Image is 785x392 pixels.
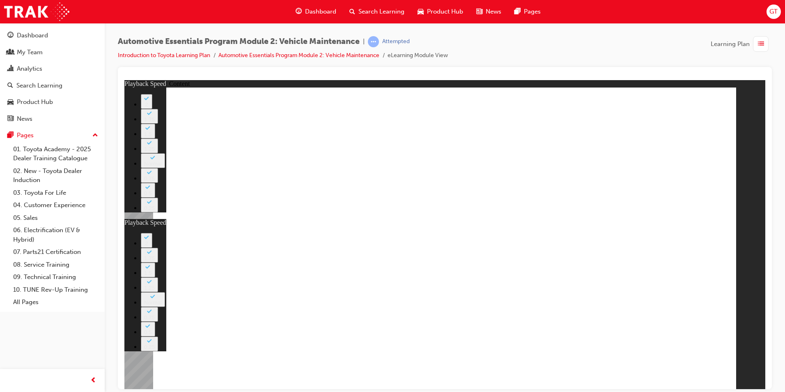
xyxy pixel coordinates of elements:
span: chart-icon [7,65,14,73]
span: GT [769,7,778,16]
span: learningRecordVerb_ATTEMPT-icon [368,36,379,47]
span: News [486,7,501,16]
a: My Team [3,45,101,60]
div: Pages [17,131,34,140]
span: prev-icon [90,376,96,386]
span: car-icon [7,99,14,106]
button: Learning Plan [711,36,772,52]
button: DashboardMy TeamAnalyticsSearch LearningProduct HubNews [3,26,101,128]
a: Dashboard [3,28,101,43]
div: Product Hub [17,97,53,107]
span: people-icon [7,49,14,56]
a: Introduction to Toyota Learning Plan [118,52,210,59]
a: 03. Toyota For Life [10,187,101,199]
a: guage-iconDashboard [289,3,343,20]
a: 09. Technical Training [10,271,101,284]
a: 08. Service Training [10,258,101,271]
a: 05. Sales [10,212,101,224]
div: My Team [17,48,43,57]
button: Pages [3,128,101,143]
a: Analytics [3,61,101,76]
span: pages-icon [514,7,521,17]
a: 10. TUNE Rev-Up Training [10,284,101,296]
a: 06. Electrification (EV & Hybrid) [10,224,101,246]
a: 02. New - Toyota Dealer Induction [10,165,101,187]
span: list-icon [758,39,764,49]
a: 04. Customer Experience [10,199,101,212]
span: Pages [524,7,541,16]
a: All Pages [10,296,101,309]
span: search-icon [7,82,13,90]
a: 01. Toyota Academy - 2025 Dealer Training Catalogue [10,143,101,165]
div: Attempted [382,38,410,46]
span: car-icon [418,7,424,17]
span: up-icon [92,130,98,141]
a: Search Learning [3,78,101,93]
button: GT [767,5,781,19]
a: pages-iconPages [508,3,547,20]
span: pages-icon [7,132,14,139]
a: search-iconSearch Learning [343,3,411,20]
span: Automotive Essentials Program Module 2: Vehicle Maintenance [118,37,360,46]
span: Search Learning [358,7,404,16]
span: guage-icon [7,32,14,39]
div: News [17,114,32,124]
a: news-iconNews [470,3,508,20]
div: Dashboard [17,31,48,40]
div: Analytics [17,64,42,74]
span: Learning Plan [711,39,750,49]
a: Product Hub [3,95,101,110]
div: Search Learning [16,81,62,90]
span: news-icon [476,7,482,17]
li: eLearning Module View [388,51,448,60]
a: News [3,111,101,127]
span: search-icon [349,7,355,17]
img: Trak [4,2,69,21]
span: news-icon [7,115,14,123]
a: car-iconProduct Hub [411,3,470,20]
a: 07. Parts21 Certification [10,246,101,258]
span: | [363,37,365,46]
span: Dashboard [305,7,336,16]
span: guage-icon [296,7,302,17]
a: Automotive Essentials Program Module 2: Vehicle Maintenance [218,52,379,59]
span: Product Hub [427,7,463,16]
